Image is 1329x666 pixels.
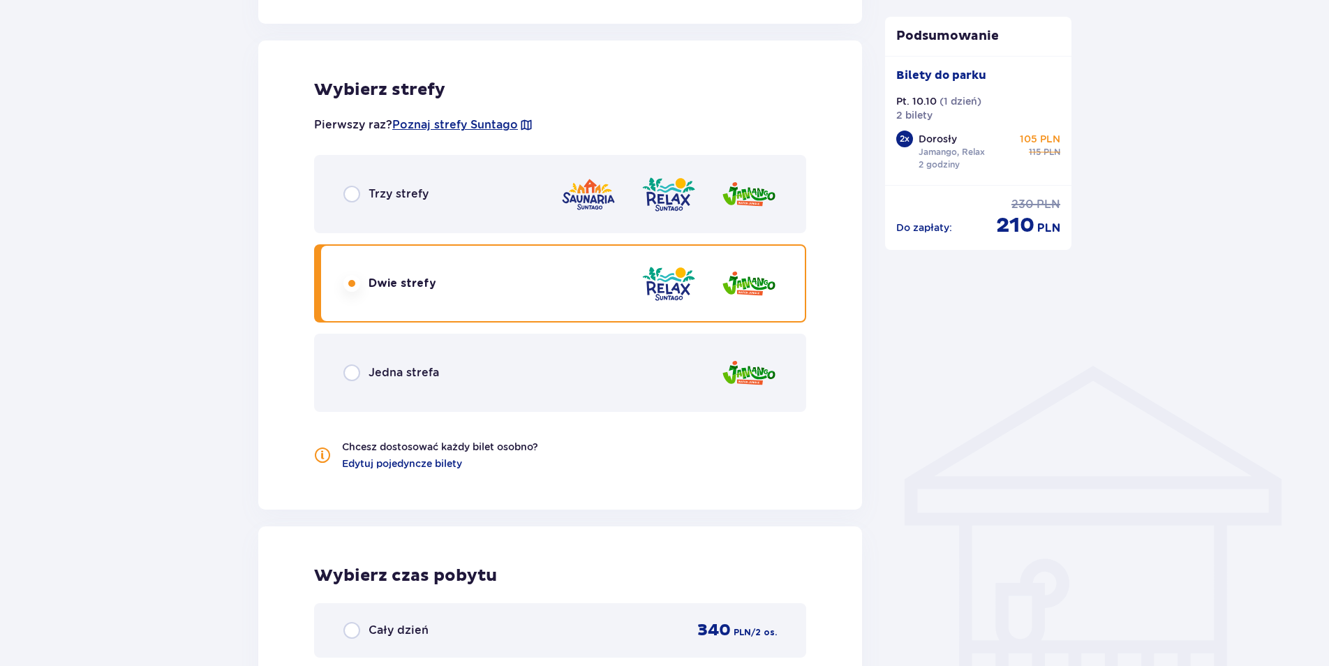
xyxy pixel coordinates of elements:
span: PLN [1037,221,1060,236]
span: Trzy strefy [369,186,429,202]
img: Jamango [721,264,777,304]
h2: Wybierz strefy [314,80,806,101]
img: Jamango [721,353,777,393]
img: Saunaria [560,175,616,214]
span: 115 [1029,146,1041,158]
p: Pierwszy raz? [314,117,533,133]
span: PLN [1044,146,1060,158]
span: 210 [996,212,1034,239]
a: Poznaj strefy Suntago [392,117,518,133]
a: Edytuj pojedyncze bilety [342,457,462,471]
p: Dorosły [919,132,957,146]
div: 2 x [896,131,913,147]
span: PLN [734,626,751,639]
p: Bilety do parku [896,68,986,83]
span: Jedna strefa [369,365,439,380]
p: Pt. 10.10 [896,94,937,108]
p: Podsumowanie [885,28,1072,45]
p: 2 bilety [896,108,933,122]
p: Jamango, Relax [919,146,985,158]
p: Do zapłaty : [896,221,952,235]
p: ( 1 dzień ) [940,94,981,108]
span: Dwie strefy [369,276,436,291]
p: Chcesz dostosować każdy bilet osobno? [342,440,538,454]
img: Relax [641,264,697,304]
span: 340 [697,620,731,641]
p: 105 PLN [1020,132,1060,146]
p: 2 godziny [919,158,960,171]
span: / 2 os. [751,626,777,639]
img: Relax [641,175,697,214]
span: PLN [1037,197,1060,212]
span: 230 [1011,197,1034,212]
img: Jamango [721,175,777,214]
span: Cały dzień [369,623,429,638]
h2: Wybierz czas pobytu [314,565,806,586]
